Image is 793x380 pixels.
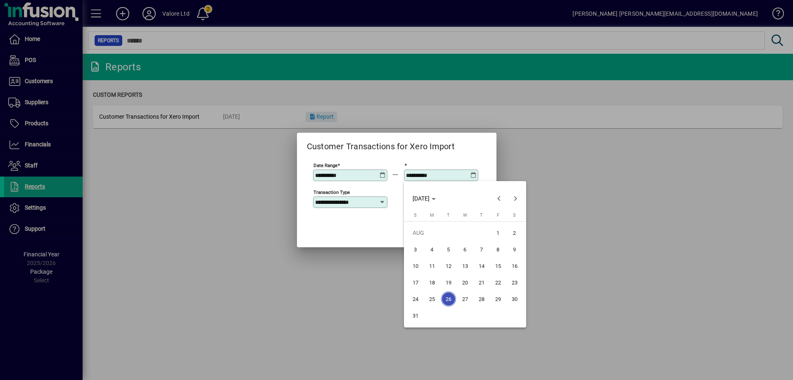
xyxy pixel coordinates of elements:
[480,213,483,218] span: T
[507,292,522,306] span: 30
[458,242,472,257] span: 6
[507,242,522,257] span: 9
[491,275,506,290] span: 22
[408,292,423,306] span: 24
[414,213,417,218] span: S
[440,258,457,274] button: Tue Aug 12 2025
[407,225,490,241] td: AUG
[474,242,489,257] span: 7
[457,241,473,258] button: Wed Aug 06 2025
[408,308,423,323] span: 31
[491,242,506,257] span: 8
[490,291,506,307] button: Fri Aug 29 2025
[473,241,490,258] button: Thu Aug 07 2025
[441,275,456,290] span: 19
[440,291,457,307] button: Tue Aug 26 2025
[474,292,489,306] span: 28
[441,242,456,257] span: 5
[463,213,467,218] span: W
[430,213,434,218] span: M
[490,225,506,241] button: Fri Aug 01 2025
[424,258,440,274] button: Mon Aug 11 2025
[490,241,506,258] button: Fri Aug 08 2025
[458,275,472,290] span: 20
[490,274,506,291] button: Fri Aug 22 2025
[473,274,490,291] button: Thu Aug 21 2025
[408,258,423,273] span: 10
[491,190,507,207] button: Previous month
[474,258,489,273] span: 14
[457,274,473,291] button: Wed Aug 20 2025
[424,291,440,307] button: Mon Aug 25 2025
[407,291,424,307] button: Sun Aug 24 2025
[425,292,439,306] span: 25
[507,275,522,290] span: 23
[441,258,456,273] span: 12
[491,258,506,273] span: 15
[425,258,439,273] span: 11
[506,258,523,274] button: Sat Aug 16 2025
[473,291,490,307] button: Thu Aug 28 2025
[413,195,430,202] span: [DATE]
[424,274,440,291] button: Mon Aug 18 2025
[506,241,523,258] button: Sat Aug 09 2025
[491,292,506,306] span: 29
[425,242,439,257] span: 4
[506,274,523,291] button: Sat Aug 23 2025
[507,190,524,207] button: Next month
[408,275,423,290] span: 17
[507,225,522,240] span: 2
[407,307,424,324] button: Sun Aug 31 2025
[447,213,450,218] span: T
[408,242,423,257] span: 3
[474,275,489,290] span: 21
[490,258,506,274] button: Fri Aug 15 2025
[507,258,522,273] span: 16
[441,292,456,306] span: 26
[424,241,440,258] button: Mon Aug 04 2025
[407,241,424,258] button: Sun Aug 03 2025
[513,213,516,218] span: S
[407,274,424,291] button: Sun Aug 17 2025
[409,191,439,206] button: Choose month and year
[425,275,439,290] span: 18
[407,258,424,274] button: Sun Aug 10 2025
[506,225,523,241] button: Sat Aug 02 2025
[440,241,457,258] button: Tue Aug 05 2025
[506,291,523,307] button: Sat Aug 30 2025
[458,292,472,306] span: 27
[497,213,499,218] span: F
[458,258,472,273] span: 13
[457,291,473,307] button: Wed Aug 27 2025
[473,258,490,274] button: Thu Aug 14 2025
[457,258,473,274] button: Wed Aug 13 2025
[491,225,506,240] span: 1
[440,274,457,291] button: Tue Aug 19 2025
